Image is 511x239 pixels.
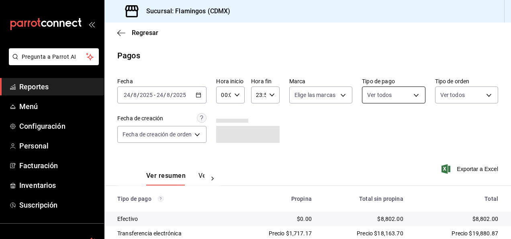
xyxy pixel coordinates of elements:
[139,92,153,98] input: ----
[154,92,155,98] span: -
[9,48,99,65] button: Pregunta a Parrot AI
[238,229,311,237] div: Precio $1,717.17
[435,78,498,84] label: Tipo de orden
[325,215,403,223] div: $8,802.00
[133,92,137,98] input: --
[22,53,86,61] span: Pregunta a Parrot AI
[6,58,99,67] a: Pregunta a Parrot AI
[88,21,95,27] button: open_drawer_menu
[19,142,49,150] font: Personal
[19,122,65,130] font: Configuración
[166,92,170,98] input: --
[362,78,425,84] label: Tipo de pago
[416,196,498,202] div: Total
[325,229,403,237] div: Precio $18,163.70
[117,78,206,84] label: Fecha
[164,92,166,98] span: /
[158,196,164,202] svg: Los pagos realizados con Pay y otras terminales son montos brutos.
[294,91,335,99] span: Elige las marcas
[146,172,204,185] div: Pestañas de navegación
[146,172,186,180] font: Ver resumen
[19,201,57,209] font: Suscripción
[117,196,151,202] font: Tipo de pago
[140,6,230,16] h3: Sucursal: Flamingos (CDMX)
[367,91,392,99] span: Ver todos
[117,229,225,237] div: Transferencia electrónica
[170,92,173,98] span: /
[416,215,498,223] div: $8,802.00
[216,78,245,84] label: Hora inicio
[117,29,158,37] button: Regresar
[457,166,498,172] font: Exportar a Excel
[19,82,49,91] font: Reportes
[198,172,229,185] button: Ver pagos
[238,196,311,202] div: Propina
[117,49,140,62] div: Pagos
[137,92,139,98] span: /
[19,102,38,111] font: Menú
[117,215,225,223] div: Efectivo
[156,92,164,98] input: --
[238,215,311,223] div: $0.00
[289,78,352,84] label: Marca
[19,161,58,170] font: Facturación
[443,164,498,174] button: Exportar a Excel
[416,229,498,237] div: Precio $19,880.87
[325,196,403,202] div: Total sin propina
[19,181,56,190] font: Inventarios
[132,29,158,37] span: Regresar
[123,130,192,138] span: Fecha de creación de orden
[251,78,280,84] label: Hora fin
[173,92,186,98] input: ----
[440,91,465,99] span: Ver todos
[131,92,133,98] span: /
[117,114,163,123] div: Fecha de creación
[123,92,131,98] input: --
